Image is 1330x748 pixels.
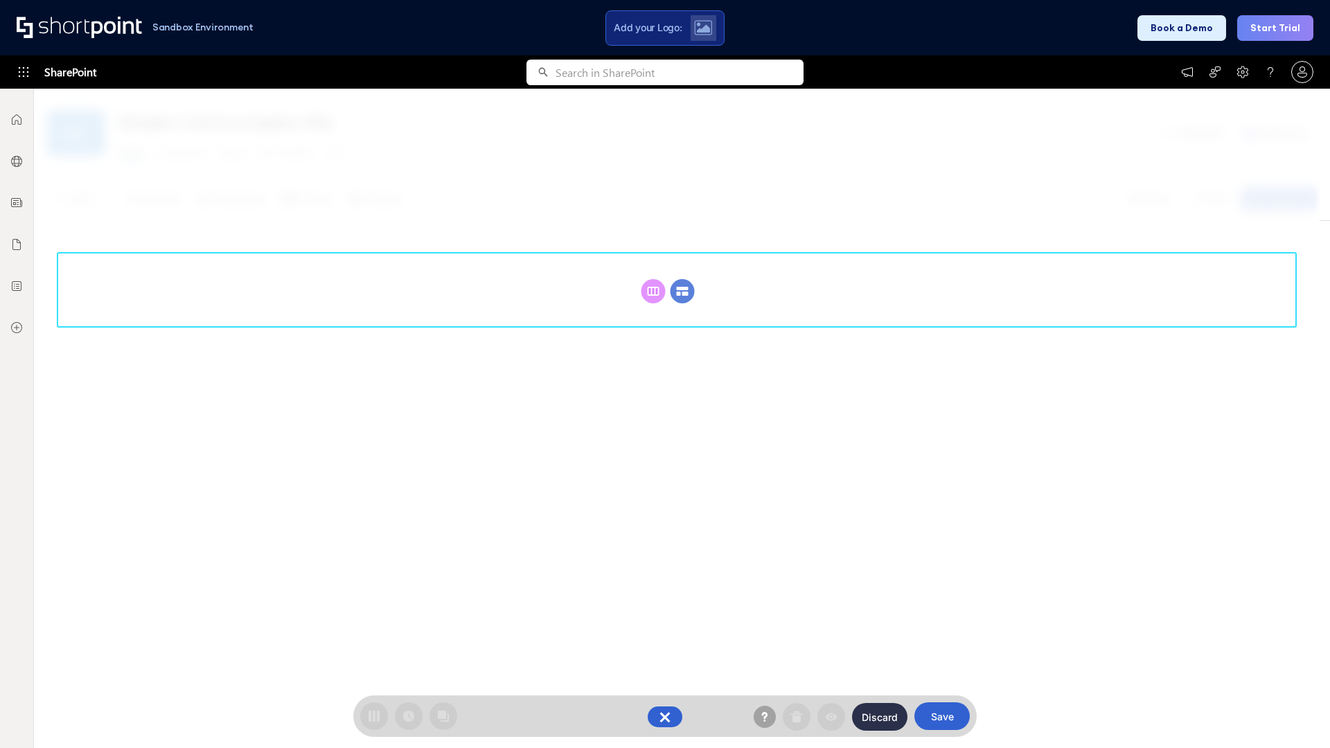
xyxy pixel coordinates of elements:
span: SharePoint [44,55,96,89]
button: Start Trial [1237,15,1313,41]
img: Upload logo [694,20,712,35]
button: Discard [852,703,907,731]
iframe: Chat Widget [1261,682,1330,748]
button: Book a Demo [1137,15,1226,41]
input: Search in SharePoint [556,60,804,85]
button: Save [914,702,970,730]
span: Add your Logo: [614,21,682,34]
h1: Sandbox Environment [152,24,254,31]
